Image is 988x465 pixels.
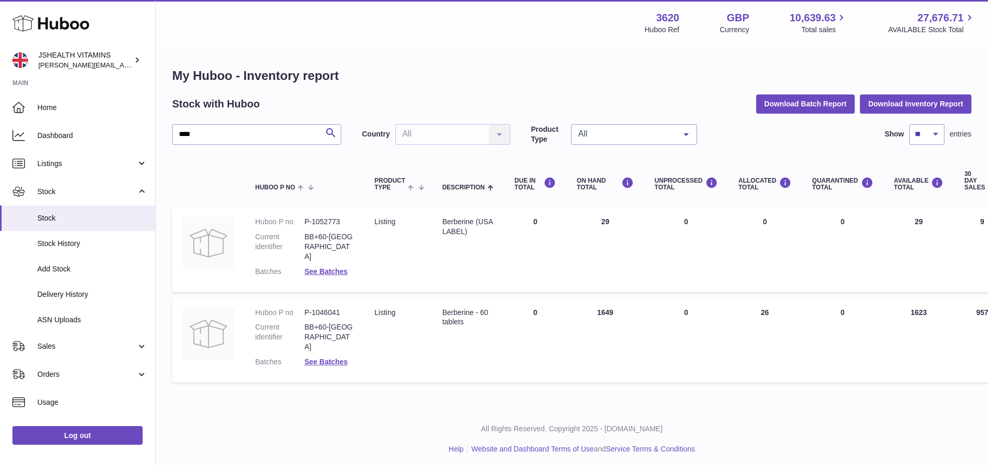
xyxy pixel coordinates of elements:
[720,25,749,35] div: Currency
[884,297,954,382] td: 1623
[37,398,147,407] span: Usage
[37,264,147,274] span: Add Stock
[37,213,147,223] span: Stock
[172,97,260,111] h2: Stock with Huboo
[739,177,791,191] div: ALLOCATED Total
[255,357,304,367] dt: Batches
[304,267,347,276] a: See Batches
[37,103,147,113] span: Home
[37,159,136,169] span: Listings
[255,267,304,277] dt: Batches
[576,129,676,139] span: All
[304,308,354,318] dd: P-1046041
[644,297,728,382] td: 0
[577,177,634,191] div: ON HAND Total
[888,11,976,35] a: 27,676.71 AVAILABLE Stock Total
[449,445,464,453] a: Help
[644,207,728,292] td: 0
[304,358,347,366] a: See Batches
[655,177,718,191] div: UNPROCESSED Total
[504,207,566,292] td: 0
[37,315,147,325] span: ASN Uploads
[374,217,395,226] span: listing
[789,11,847,35] a: 10,639.63 Total sales
[183,217,234,269] img: product image
[860,94,971,113] button: Download Inventory Report
[841,217,845,226] span: 0
[12,52,28,68] img: francesca@jshealthvitamins.com
[656,11,679,25] strong: 3620
[255,322,304,352] dt: Current identifier
[255,184,295,191] span: Huboo P no
[789,11,836,25] span: 10,639.63
[255,217,304,227] dt: Huboo P no
[442,217,494,237] div: Berberine (USA LABEL)
[37,341,136,351] span: Sales
[304,232,354,262] dd: BB+60-[GEOGRAPHIC_DATA]
[885,129,904,139] label: Show
[950,129,971,139] span: entries
[255,308,304,318] dt: Huboo P no
[606,445,695,453] a: Service Terms & Conditions
[514,177,556,191] div: DUE IN TOTAL
[183,308,234,360] img: product image
[801,25,847,35] span: Total sales
[172,67,971,84] h1: My Huboo - Inventory report
[304,217,354,227] dd: P-1052773
[442,184,485,191] span: Description
[468,444,695,454] li: and
[888,25,976,35] span: AVAILABLE Stock Total
[756,94,855,113] button: Download Batch Report
[884,207,954,292] td: 29
[37,290,147,299] span: Delivery History
[566,297,644,382] td: 1649
[38,61,208,69] span: [PERSON_NAME][EMAIL_ADDRESS][DOMAIN_NAME]
[374,177,405,191] span: Product Type
[727,11,749,25] strong: GBP
[728,297,802,382] td: 26
[374,308,395,317] span: listing
[531,125,566,144] label: Product Type
[362,129,390,139] label: Country
[894,177,944,191] div: AVAILABLE Total
[442,308,494,327] div: Berberine - 60 tablets
[255,232,304,262] dt: Current identifier
[471,445,594,453] a: Website and Dashboard Terms of Use
[37,370,136,379] span: Orders
[566,207,644,292] td: 29
[12,426,143,445] a: Log out
[812,177,873,191] div: QUARANTINED Total
[917,11,964,25] span: 27,676.71
[728,207,802,292] td: 0
[37,131,147,141] span: Dashboard
[504,297,566,382] td: 0
[304,322,354,352] dd: BB+60-[GEOGRAPHIC_DATA]
[37,239,147,249] span: Stock History
[164,424,980,434] p: All Rights Reserved. Copyright 2025 - [DOMAIN_NAME]
[841,308,845,317] span: 0
[38,50,132,70] div: JSHEALTH VITAMINS
[37,187,136,197] span: Stock
[645,25,679,35] div: Huboo Ref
